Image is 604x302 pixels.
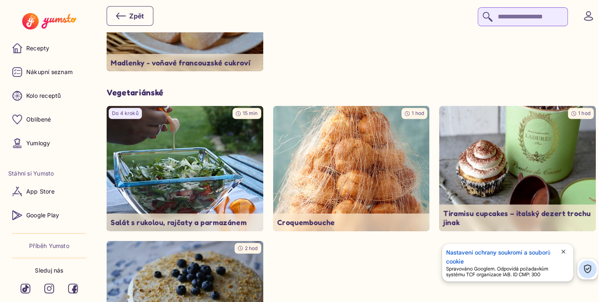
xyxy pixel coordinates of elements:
a: Yumlogy [8,133,90,153]
span: 1 hod [578,110,590,116]
span: 2 hod [245,245,258,251]
a: Oblíbené [8,110,90,129]
p: Salát s rukolou, rajčaty a parmazánem [111,218,259,227]
a: undefined1 hodTiramisu cupcakes – italský dezert trochu jinak [439,106,596,231]
a: undefined1 hodCroquembouche [273,106,430,231]
p: Madlenky - voňavé francouzské cukroví [111,58,259,68]
span: 15 min [243,110,258,116]
a: Recepty [8,38,90,58]
a: Google Play [8,205,90,225]
a: App Store [8,182,90,201]
div: Zpět [116,11,144,21]
p: App Store [26,187,55,196]
p: Nákupní seznam [26,68,73,76]
img: undefined [439,106,596,231]
a: Příběh Yumsto [29,242,69,250]
p: Google Play [26,211,59,219]
p: Yumlogy [26,139,50,147]
img: undefined [273,106,430,231]
p: Croquembouche [277,218,426,227]
h3: Vegetariánské [107,88,596,98]
img: undefined [107,106,263,231]
p: Oblíbené [26,115,51,124]
a: Kolo receptů [8,86,90,106]
span: 1 hod [412,110,424,116]
p: Sleduj nás [35,266,63,275]
p: Tiramisu cupcakes – italský dezert trochu jinak [443,209,592,227]
img: Yumsto logo [22,13,76,29]
a: undefinedDo 4 kroků15 minSalát s rukolou, rajčaty a parmazánem [107,106,263,231]
a: Nákupní seznam [8,62,90,82]
p: Do 4 kroků [112,110,139,117]
li: Stáhni si Yumsto [8,169,90,178]
button: Zpět [107,6,153,26]
p: Recepty [26,44,49,52]
p: Kolo receptů [26,92,61,100]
